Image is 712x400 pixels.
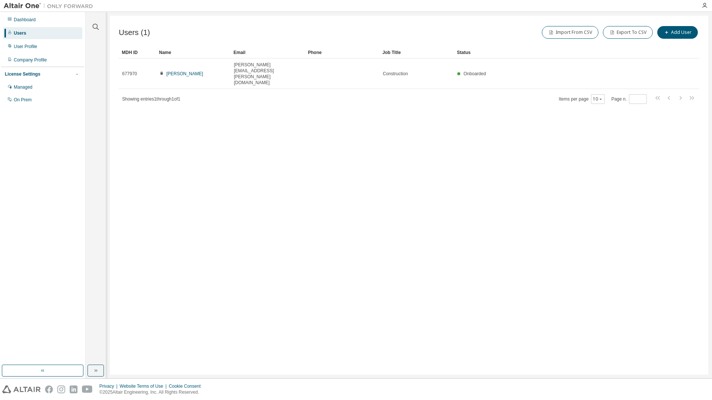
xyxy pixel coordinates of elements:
[14,17,36,23] div: Dashboard
[120,383,169,389] div: Website Terms of Use
[5,71,40,77] div: License Settings
[383,71,408,77] span: Construction
[99,389,205,396] p: © 2025 Altair Engineering, Inc. All Rights Reserved.
[57,385,65,393] img: instagram.svg
[464,71,486,76] span: Onboarded
[166,71,203,76] a: [PERSON_NAME]
[122,96,180,102] span: Showing entries 1 through 1 of 1
[14,57,47,63] div: Company Profile
[159,47,228,58] div: Name
[603,26,653,39] button: Export To CSV
[611,94,647,104] span: Page n.
[45,385,53,393] img: facebook.svg
[4,2,97,10] img: Altair One
[2,385,41,393] img: altair_logo.svg
[169,383,205,389] div: Cookie Consent
[14,97,32,103] div: On Prem
[382,47,451,58] div: Job Title
[233,47,302,58] div: Email
[82,385,93,393] img: youtube.svg
[99,383,120,389] div: Privacy
[119,28,150,37] span: Users (1)
[593,96,603,102] button: 10
[14,44,37,50] div: User Profile
[70,385,77,393] img: linkedin.svg
[457,47,661,58] div: Status
[657,26,698,39] button: Add User
[308,47,376,58] div: Phone
[234,62,302,86] span: [PERSON_NAME][EMAIL_ADDRESS][PERSON_NAME][DOMAIN_NAME]
[122,47,153,58] div: MDH ID
[542,26,598,39] button: Import From CSV
[14,30,26,36] div: Users
[559,94,605,104] span: Items per page
[122,71,137,77] span: 677970
[14,84,32,90] div: Managed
